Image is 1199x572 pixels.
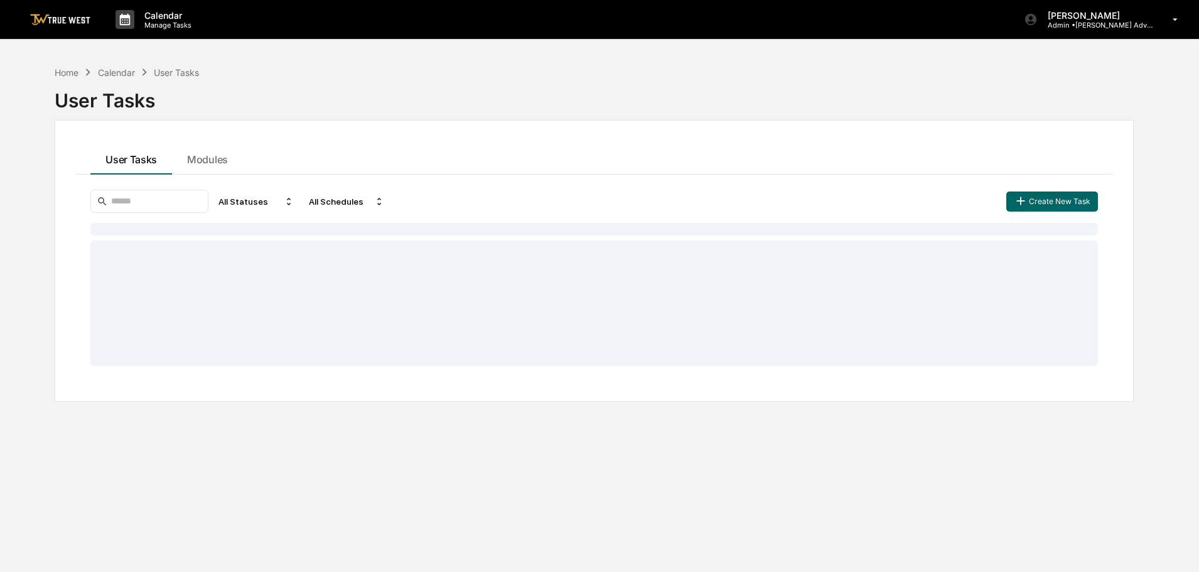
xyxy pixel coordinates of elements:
div: Calendar [98,67,135,78]
div: All Statuses [213,192,299,212]
div: All Schedules [304,192,389,212]
p: Admin • [PERSON_NAME] Advisory Group [1038,21,1154,30]
button: User Tasks [90,141,172,175]
p: [PERSON_NAME] [1038,10,1154,21]
div: User Tasks [55,79,1134,112]
div: User Tasks [154,67,199,78]
div: Home [55,67,78,78]
button: Create New Task [1006,192,1098,212]
img: logo [30,14,90,26]
p: Manage Tasks [134,21,198,30]
p: Calendar [134,10,198,21]
button: Modules [172,141,243,175]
